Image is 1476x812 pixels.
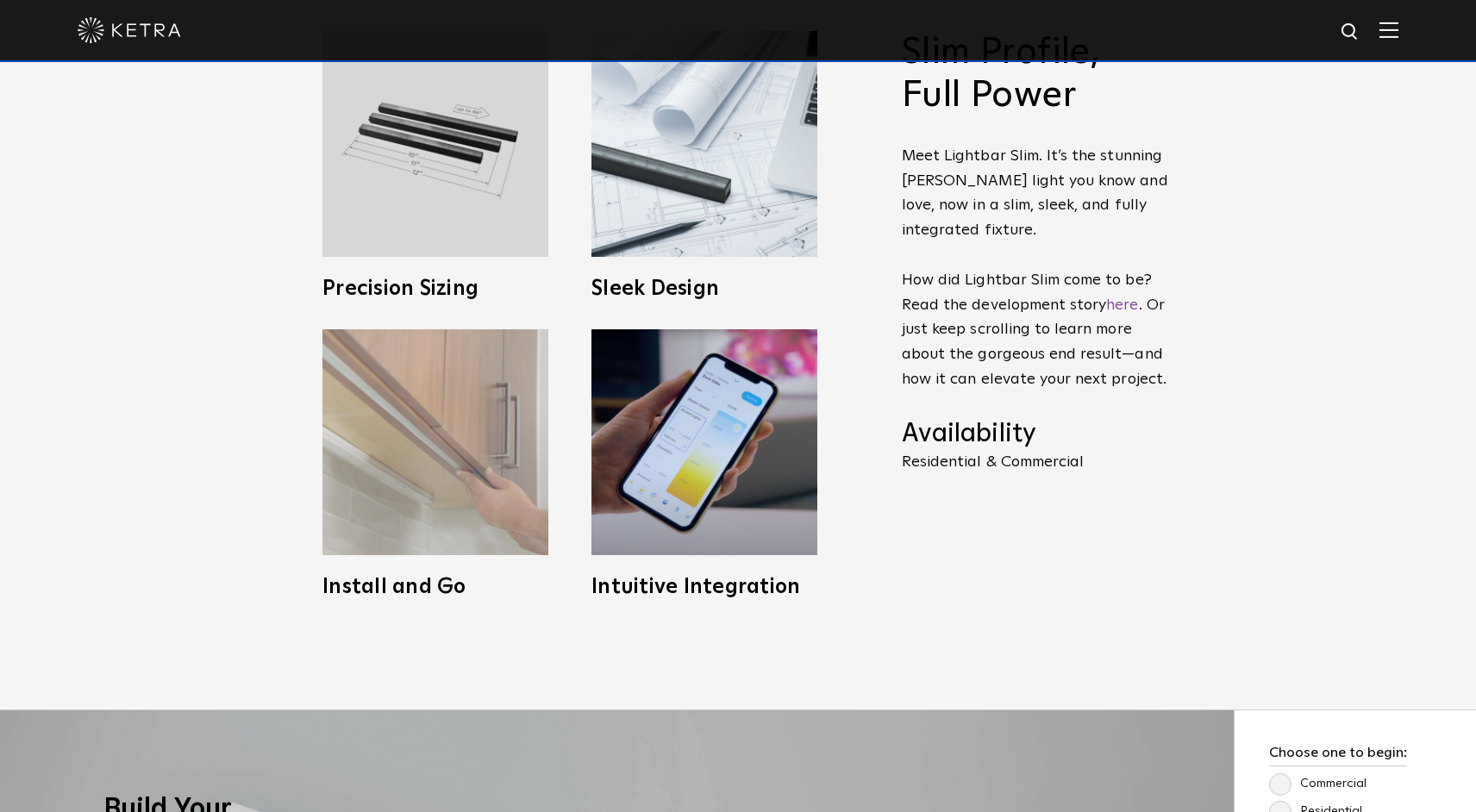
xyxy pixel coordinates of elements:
[591,577,817,597] h3: Intuitive Integration
[1379,22,1398,38] img: Hamburger%20Nav.svg
[1106,297,1138,313] a: here
[322,31,548,257] img: L30_Custom_Length_Black-2
[902,418,1169,451] h4: Availability
[1269,745,1407,766] h3: Choose one to begin:
[591,329,817,555] img: L30_SystemIntegration
[902,454,1169,470] p: Residential & Commercial
[322,577,548,597] h3: Install and Go
[1269,777,1367,791] label: Commercial
[322,329,548,555] img: LS0_Easy_Install
[322,278,548,299] h3: Precision Sizing
[78,17,181,43] img: ketra-logo-2019-white
[1340,22,1361,43] img: search icon
[591,31,817,257] img: L30_SlimProfile
[591,278,817,299] h3: Sleek Design
[902,31,1169,118] h2: Slim Profile, Full Power
[902,144,1169,392] p: Meet Lightbar Slim. It’s the stunning [PERSON_NAME] light you know and love, now in a slim, sleek...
